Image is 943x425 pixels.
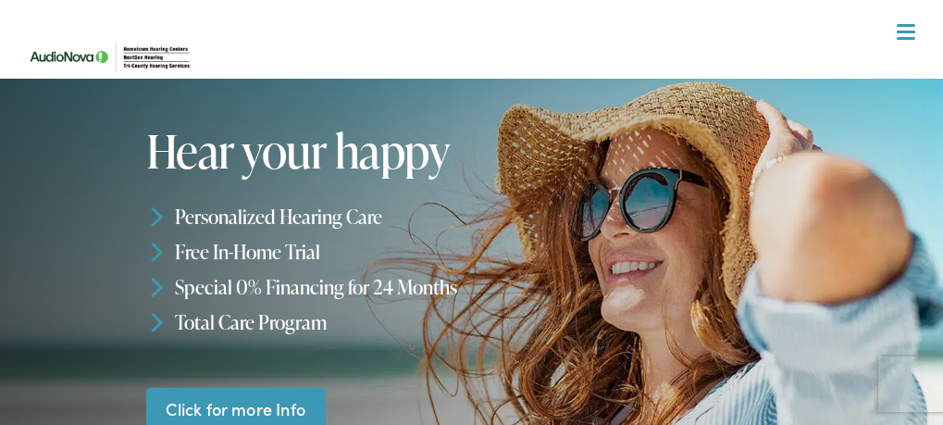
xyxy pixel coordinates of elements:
[146,199,617,234] li: Personalized Hearing Care
[146,125,617,176] h1: Hear your happy
[146,234,617,269] li: Free In-Home Trial
[32,74,924,131] a: What We Offer
[146,269,617,305] li: Special 0% Financing for 24 Months
[146,304,617,339] li: Total Care Program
